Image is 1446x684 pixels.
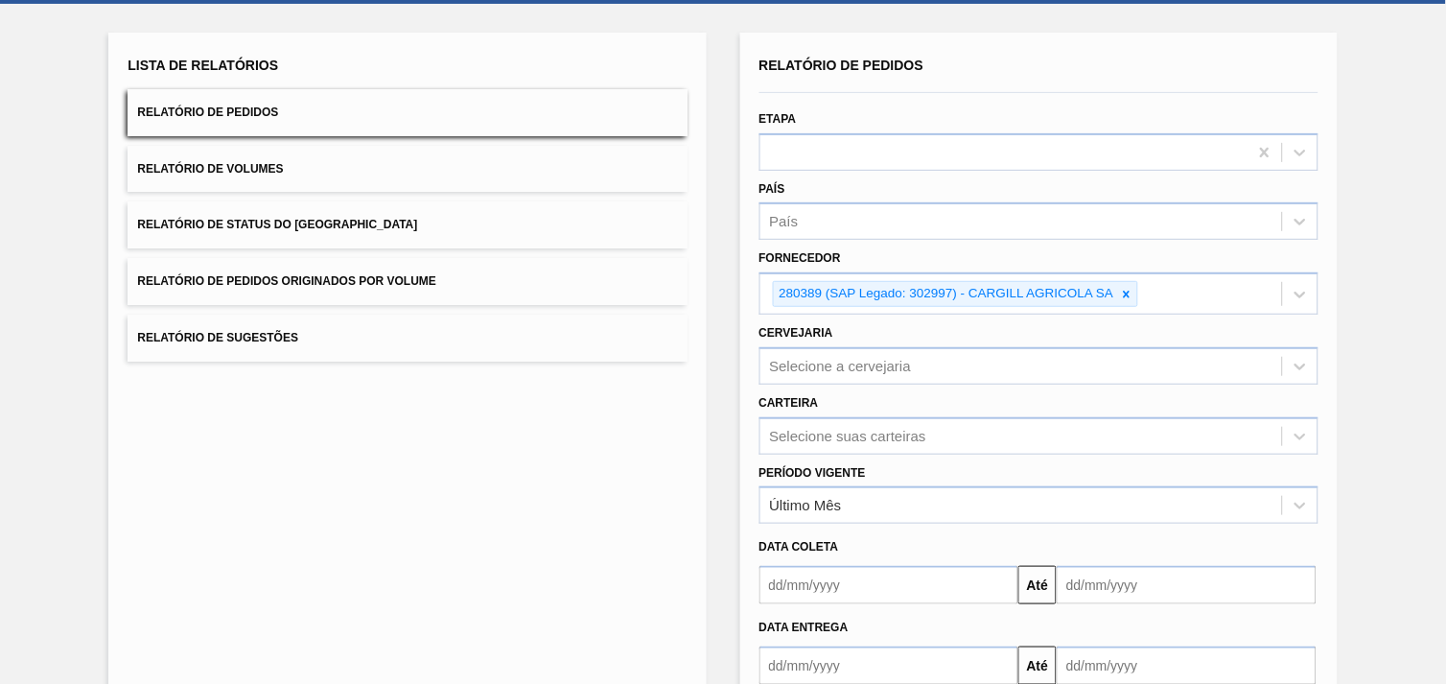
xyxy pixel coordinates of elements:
[128,58,278,73] span: Lista de Relatórios
[137,162,283,176] span: Relatório de Volumes
[770,428,926,444] div: Selecione suas carteiras
[1057,566,1317,604] input: dd/mm/yyyy
[128,258,687,305] button: Relatório de Pedidos Originados por Volume
[128,201,687,248] button: Relatório de Status do [GEOGRAPHIC_DATA]
[137,106,278,119] span: Relatório de Pedidos
[1018,566,1057,604] button: Até
[759,326,833,340] label: Cervejaria
[759,58,924,73] span: Relatório de Pedidos
[128,315,687,362] button: Relatório de Sugestões
[128,146,687,193] button: Relatório de Volumes
[759,251,841,265] label: Fornecedor
[759,182,785,196] label: País
[137,274,436,288] span: Relatório de Pedidos Originados por Volume
[137,218,417,231] span: Relatório de Status do [GEOGRAPHIC_DATA]
[759,466,866,480] label: Período Vigente
[770,358,912,374] div: Selecione a cervejaria
[759,566,1019,604] input: dd/mm/yyyy
[759,112,797,126] label: Etapa
[774,282,1117,306] div: 280389 (SAP Legado: 302997) - CARGILL AGRICOLA SA
[759,540,839,554] span: Data coleta
[770,498,842,514] div: Último Mês
[759,621,849,634] span: Data entrega
[128,89,687,136] button: Relatório de Pedidos
[137,331,298,344] span: Relatório de Sugestões
[770,214,799,230] div: País
[759,396,819,410] label: Carteira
